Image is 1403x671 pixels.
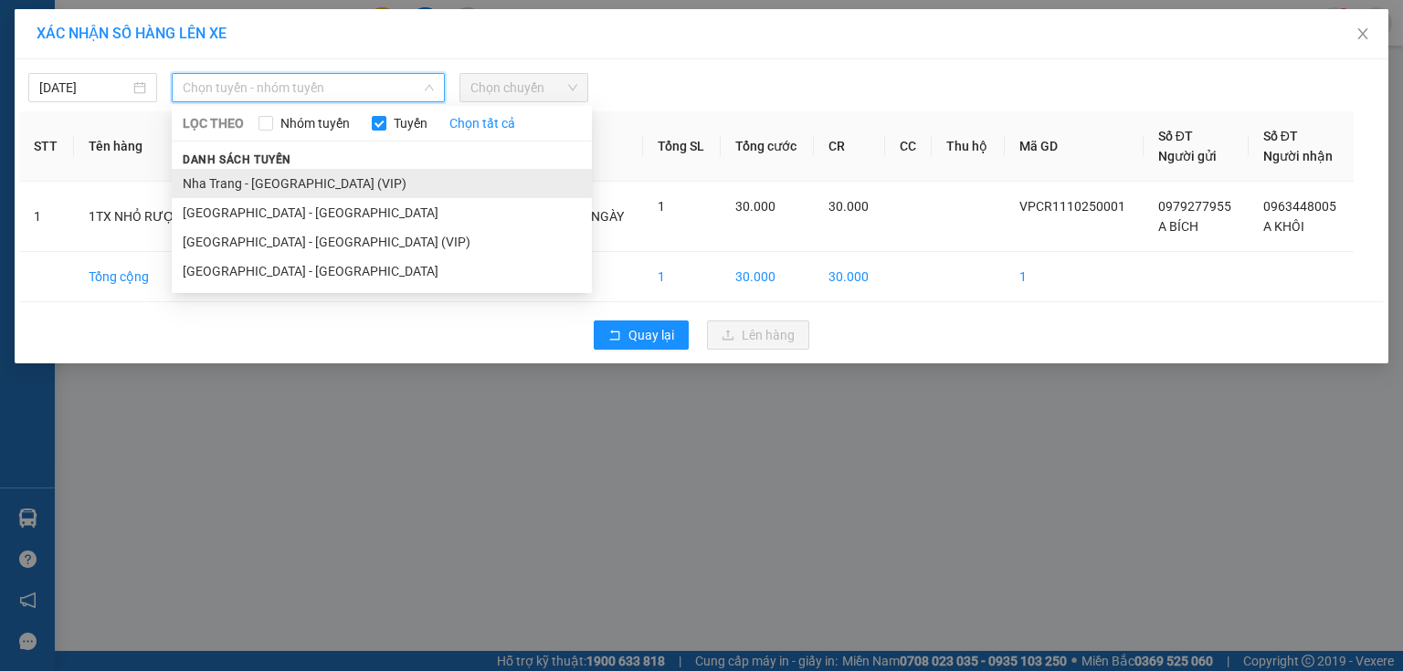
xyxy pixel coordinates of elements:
span: 0963448005 [1263,199,1336,214]
span: 30.000 [735,199,775,214]
span: Người nhận [1263,149,1333,163]
li: [GEOGRAPHIC_DATA] - [GEOGRAPHIC_DATA] [172,257,592,286]
td: 1 [19,182,74,252]
td: Tổng cộng [74,252,298,302]
button: uploadLên hàng [707,320,809,350]
span: Danh sách tuyến [172,152,302,168]
span: Quay lại [628,325,674,345]
th: CR [814,111,885,182]
span: A BÍCH [1158,219,1198,234]
span: 30.000 [828,199,869,214]
span: A KHÔI [1263,219,1304,234]
li: Nha Trang - [GEOGRAPHIC_DATA] (VIP) [172,169,592,198]
td: 1 [643,252,721,302]
td: 1TX NHỎ RƯỢU DỂ VỞ NHẸ TAY [74,182,298,252]
td: 30.000 [721,252,814,302]
span: Chọn chuyến [470,74,577,101]
td: 30.000 [814,252,885,302]
a: Chọn tất cả [449,113,515,133]
span: LỌC THEO [183,113,244,133]
th: STT [19,111,74,182]
button: rollbackQuay lại [594,320,689,350]
span: Số ĐT [1263,129,1298,143]
th: Thu hộ [932,111,1004,182]
span: VPCR1110250001 [1019,199,1125,214]
span: Người gửi [1158,149,1217,163]
li: [GEOGRAPHIC_DATA] - [GEOGRAPHIC_DATA] [172,198,592,227]
span: Chọn tuyến - nhóm tuyến [183,74,434,101]
span: 0979277955 [1158,199,1231,214]
span: close [1356,26,1370,41]
span: Tuyến [386,113,435,133]
span: rollback [608,329,621,343]
th: Tổng cước [721,111,814,182]
th: CC [885,111,932,182]
span: 1 [658,199,665,214]
td: 1 [1005,252,1144,302]
span: Nhóm tuyến [273,113,357,133]
th: Tên hàng [74,111,298,182]
th: Mã GD [1005,111,1144,182]
input: 11/10/2025 [39,78,130,98]
span: XÁC NHẬN SỐ HÀNG LÊN XE [37,25,227,42]
th: Tổng SL [643,111,721,182]
span: down [424,82,435,93]
button: Close [1337,9,1388,60]
span: Số ĐT [1158,129,1193,143]
li: [GEOGRAPHIC_DATA] - [GEOGRAPHIC_DATA] (VIP) [172,227,592,257]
